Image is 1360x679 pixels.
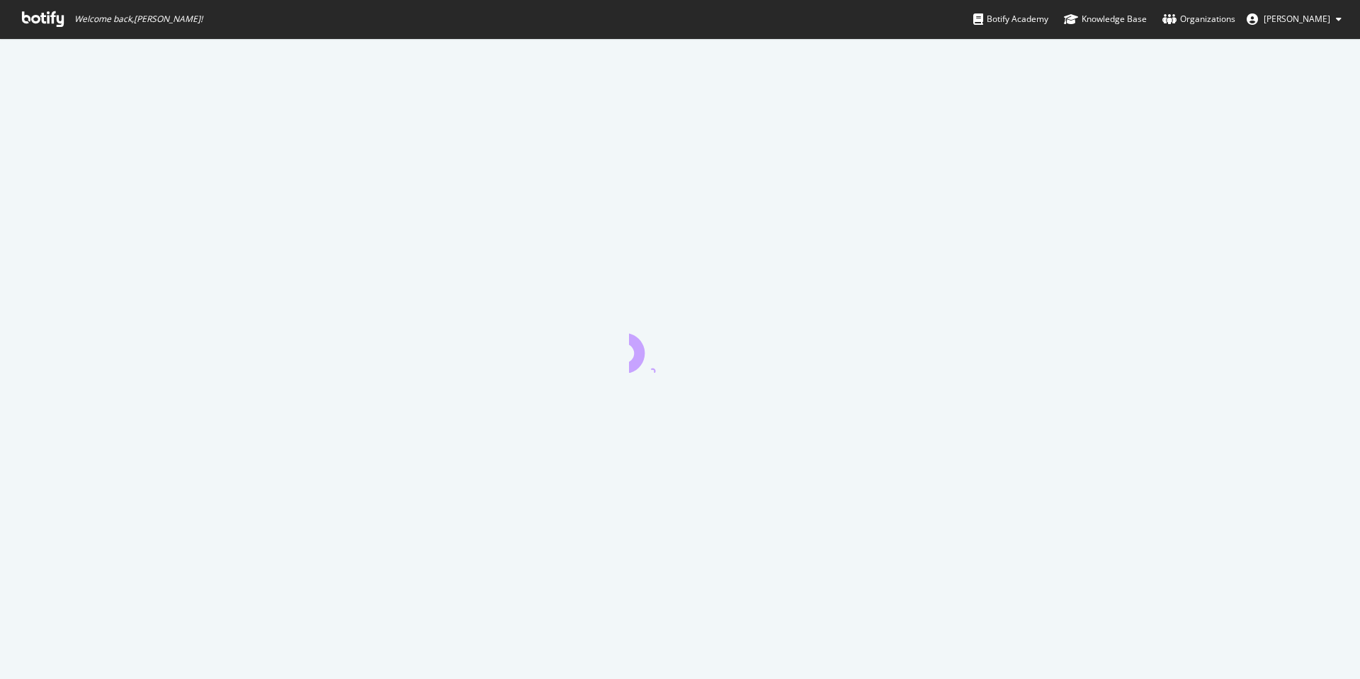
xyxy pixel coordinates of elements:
[1162,12,1235,26] div: Organizations
[629,322,731,373] div: animation
[1235,8,1353,30] button: [PERSON_NAME]
[74,13,203,25] span: Welcome back, [PERSON_NAME] !
[973,12,1048,26] div: Botify Academy
[1264,13,1330,25] span: Abbey Spisz
[1064,12,1147,26] div: Knowledge Base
